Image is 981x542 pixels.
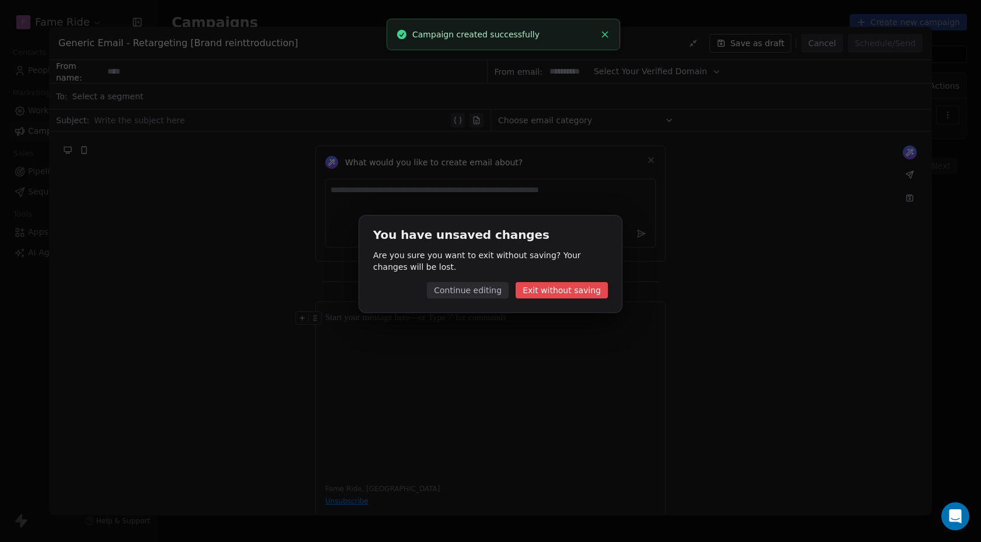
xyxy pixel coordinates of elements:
[597,27,613,42] button: Close toast
[373,230,608,242] h1: You have unsaved changes
[516,282,608,298] button: Exit without saving
[427,282,509,298] button: Continue editing
[412,29,595,41] div: Campaign created successfully
[373,249,608,273] p: Are you sure you want to exit without saving? Your changes will be lost.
